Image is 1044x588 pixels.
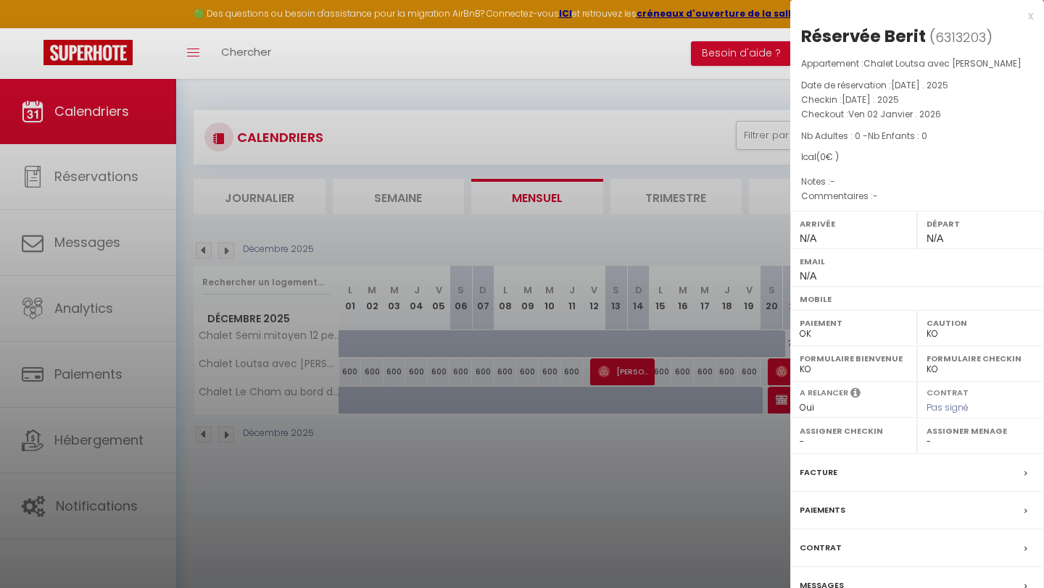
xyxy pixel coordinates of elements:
[801,175,1033,189] p: Notes :
[929,27,993,47] span: ( )
[790,7,1033,25] div: x
[801,78,1033,93] p: Date de réservation :
[801,93,1033,107] p: Checkin :
[927,401,969,413] span: Pas signé
[848,108,941,120] span: Ven 02 Janvier . 2026
[801,56,1033,71] p: Appartement :
[927,316,1035,330] label: Caution
[820,151,826,163] span: 0
[935,28,986,46] span: 6313203
[927,217,1035,231] label: Départ
[842,93,899,106] span: [DATE] . 2025
[927,351,1035,366] label: Formulaire Checkin
[868,130,927,142] span: Nb Enfants : 0
[863,57,1022,70] span: Chalet Loutsa avec [PERSON_NAME]
[800,316,908,330] label: Paiement
[800,503,845,518] label: Paiements
[800,254,1035,269] label: Email
[850,387,861,403] i: Sélectionner OUI si vous souhaiter envoyer les séquences de messages post-checkout
[927,424,1035,438] label: Assigner Menage
[800,351,908,366] label: Formulaire Bienvenue
[873,190,878,202] span: -
[800,387,848,399] label: A relancer
[891,79,948,91] span: [DATE] . 2025
[800,465,837,480] label: Facture
[830,175,835,188] span: -
[816,151,839,163] span: ( € )
[800,217,908,231] label: Arrivée
[801,189,1033,203] p: Commentaires :
[800,270,816,282] span: N/A
[801,151,1033,164] div: Ical
[12,6,55,49] button: Ouvrir le widget de chat LiveChat
[800,292,1035,306] label: Mobile
[927,387,969,396] label: Contrat
[800,424,908,438] label: Assigner Checkin
[801,107,1033,122] p: Checkout :
[927,232,943,244] span: N/A
[801,130,927,142] span: Nb Adultes : 0 -
[800,540,842,555] label: Contrat
[801,25,926,48] div: Réservée Berit
[800,232,816,244] span: N/A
